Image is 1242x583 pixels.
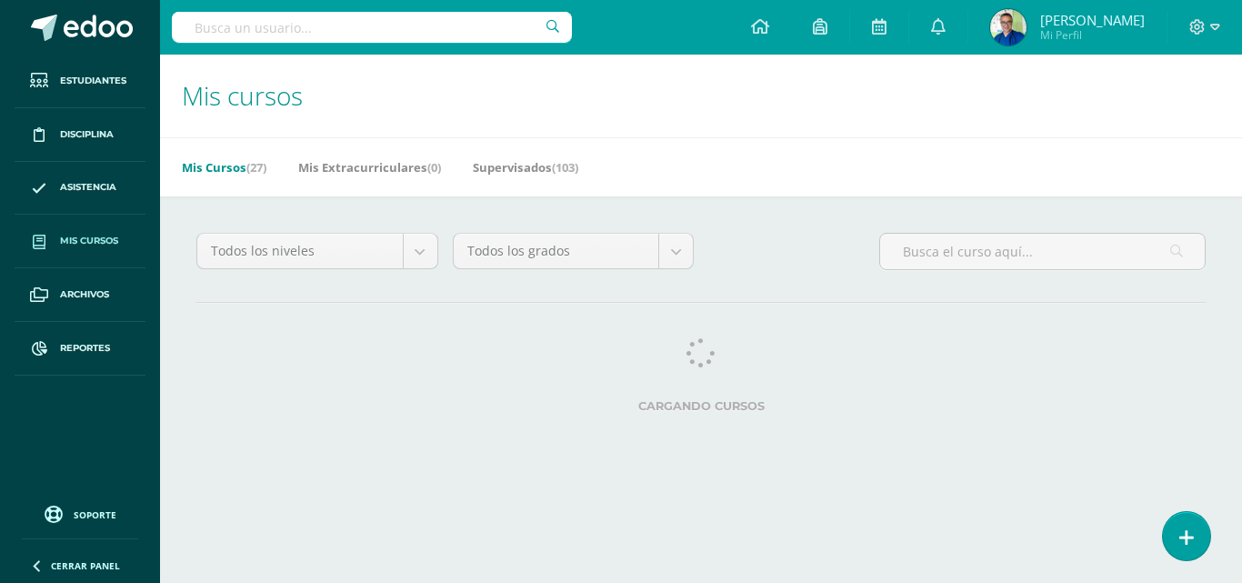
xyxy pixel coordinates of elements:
[196,399,1206,413] label: Cargando cursos
[15,108,145,162] a: Disciplina
[1040,27,1145,43] span: Mi Perfil
[454,234,694,268] a: Todos los grados
[15,162,145,216] a: Asistencia
[298,153,441,182] a: Mis Extracurriculares(0)
[211,234,389,268] span: Todos los niveles
[880,234,1205,269] input: Busca el curso aquí...
[74,508,116,521] span: Soporte
[467,234,646,268] span: Todos los grados
[60,234,118,248] span: Mis cursos
[990,9,1027,45] img: a16637801c4a6befc1e140411cafe4ae.png
[15,55,145,108] a: Estudiantes
[182,153,266,182] a: Mis Cursos(27)
[1040,11,1145,29] span: [PERSON_NAME]
[246,159,266,176] span: (27)
[427,159,441,176] span: (0)
[15,215,145,268] a: Mis cursos
[51,559,120,572] span: Cerrar panel
[552,159,578,176] span: (103)
[15,268,145,322] a: Archivos
[182,78,303,113] span: Mis cursos
[15,322,145,376] a: Reportes
[60,127,114,142] span: Disciplina
[473,153,578,182] a: Supervisados(103)
[172,12,572,43] input: Busca un usuario...
[60,287,109,302] span: Archivos
[22,501,138,526] a: Soporte
[60,341,110,356] span: Reportes
[60,74,126,88] span: Estudiantes
[60,180,116,195] span: Asistencia
[197,234,437,268] a: Todos los niveles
